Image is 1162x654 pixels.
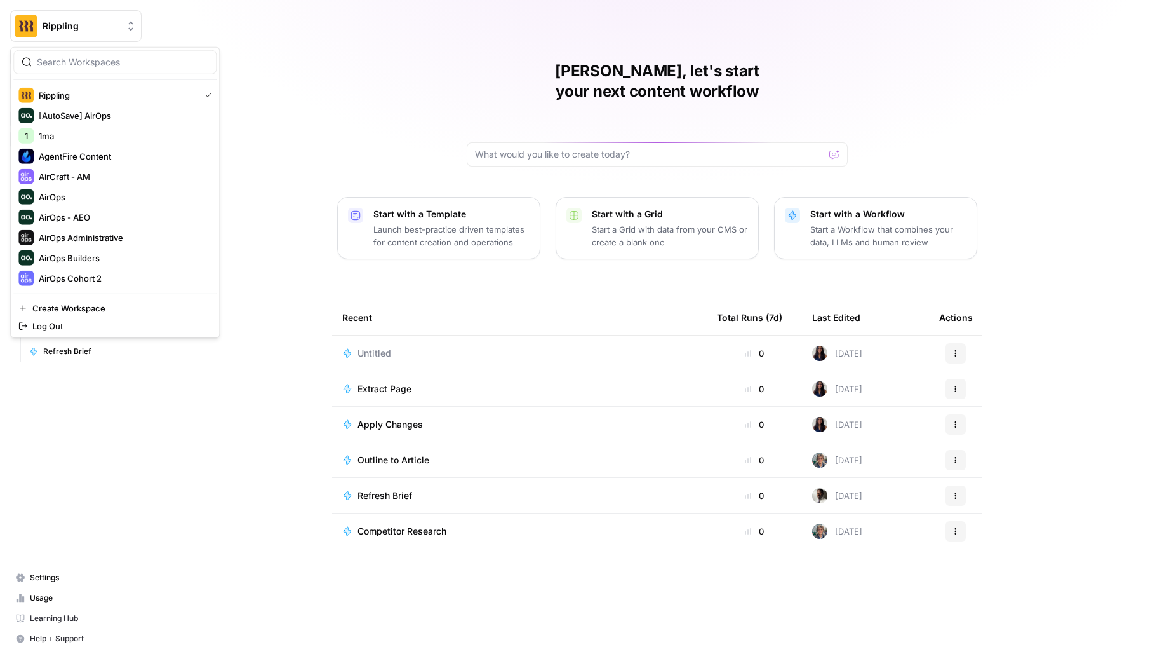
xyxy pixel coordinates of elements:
button: Start with a WorkflowStart a Workflow that combines your data, LLMs and human review [774,197,977,259]
button: Start with a GridStart a Grid with data from your CMS or create a blank one [556,197,759,259]
a: Learning Hub [10,608,142,629]
a: Untitled [342,347,697,360]
span: Apply Changes [357,418,423,431]
span: Settings [30,572,136,583]
div: 0 [717,489,792,502]
span: Rippling [43,20,119,32]
img: eeellzifs4grjfdzwsxk6rywezm1 [812,488,827,503]
span: Outline to Article [357,454,429,467]
input: Search Workspaces [37,56,208,69]
span: AirCraft - AM [39,170,206,183]
p: Start with a Template [373,208,530,221]
div: [DATE] [812,346,862,361]
p: Start a Workflow that combines your data, LLMs and human review [810,223,966,249]
div: Total Runs (7d) [717,300,782,335]
a: Create Workspace [13,299,217,317]
div: 0 [717,525,792,538]
p: Start with a Grid [592,208,748,221]
div: Recent [342,300,697,335]
span: AgentFire Content [39,150,206,163]
input: What would you like to create today? [475,148,824,161]
img: rox323kbkgutb4wcij4krxobkpon [812,381,827,397]
span: AirOps Cohort 2 [39,272,206,285]
div: [DATE] [812,524,862,539]
img: AirOps Builders Logo [18,250,34,266]
span: AirOps - AEO [39,211,206,224]
button: Help + Support [10,629,142,649]
div: Last Edited [812,300,860,335]
a: Competitor Research [342,525,697,538]
img: rox323kbkgutb4wcij4krxobkpon [812,346,827,361]
span: Competitor Research [357,525,446,538]
span: Create Workspace [32,302,206,315]
h1: [PERSON_NAME], let's start your next content workflow [467,61,848,102]
p: Launch best-practice driven templates for content creation and operations [373,223,530,249]
a: Settings [10,568,142,588]
div: [DATE] [812,381,862,397]
p: Start with a Workflow [810,208,966,221]
span: Refresh Brief [43,346,136,357]
img: AirOps - AEO Logo [18,210,34,225]
img: AgentFire Content Logo [18,149,34,164]
span: Usage [30,592,136,604]
img: Rippling Logo [15,15,37,37]
span: Help + Support [30,633,136,644]
span: Rippling [39,89,195,102]
img: AirOps Cohort 2 Logo [18,271,34,286]
img: AirOps Administrative Logo [18,230,34,245]
div: [DATE] [812,488,862,503]
button: Workspace: Rippling [10,10,142,42]
div: Workspace: Rippling [10,47,220,338]
a: Log Out [13,317,217,335]
div: [DATE] [812,453,862,468]
img: g8ybouucptbjxkey4ksjyujsdfna [812,453,827,468]
img: rox323kbkgutb4wcij4krxobkpon [812,417,827,432]
a: Apply Changes [342,418,697,431]
div: 0 [717,383,792,395]
span: Log Out [32,320,206,332]
img: g8ybouucptbjxkey4ksjyujsdfna [812,524,827,539]
span: Learning Hub [30,613,136,624]
div: 0 [717,418,792,431]
span: [AutoSave] AirOps [39,109,206,122]
div: Actions [939,300,973,335]
div: 0 [717,347,792,360]
div: [DATE] [812,417,862,432]
a: Outline to Article [342,454,697,467]
span: Extract Page [357,383,411,395]
img: AirOps Logo [18,189,34,205]
img: AirCraft - AM Logo [18,169,34,184]
a: Extract Page [342,383,697,395]
div: 0 [717,454,792,467]
span: 1ma [39,130,206,142]
a: Refresh Brief [342,489,697,502]
button: Start with a TemplateLaunch best-practice driven templates for content creation and operations [337,197,540,259]
span: AirOps Administrative [39,231,206,244]
p: Start a Grid with data from your CMS or create a blank one [592,223,748,249]
span: AirOps Builders [39,252,206,264]
img: Rippling Logo [18,88,34,103]
a: Usage [10,588,142,608]
span: Untitled [357,347,391,360]
span: Refresh Brief [357,489,412,502]
span: 1 [25,130,28,142]
a: Refresh Brief [23,341,142,362]
span: AirOps [39,191,206,203]
img: [AutoSave] AirOps Logo [18,108,34,123]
